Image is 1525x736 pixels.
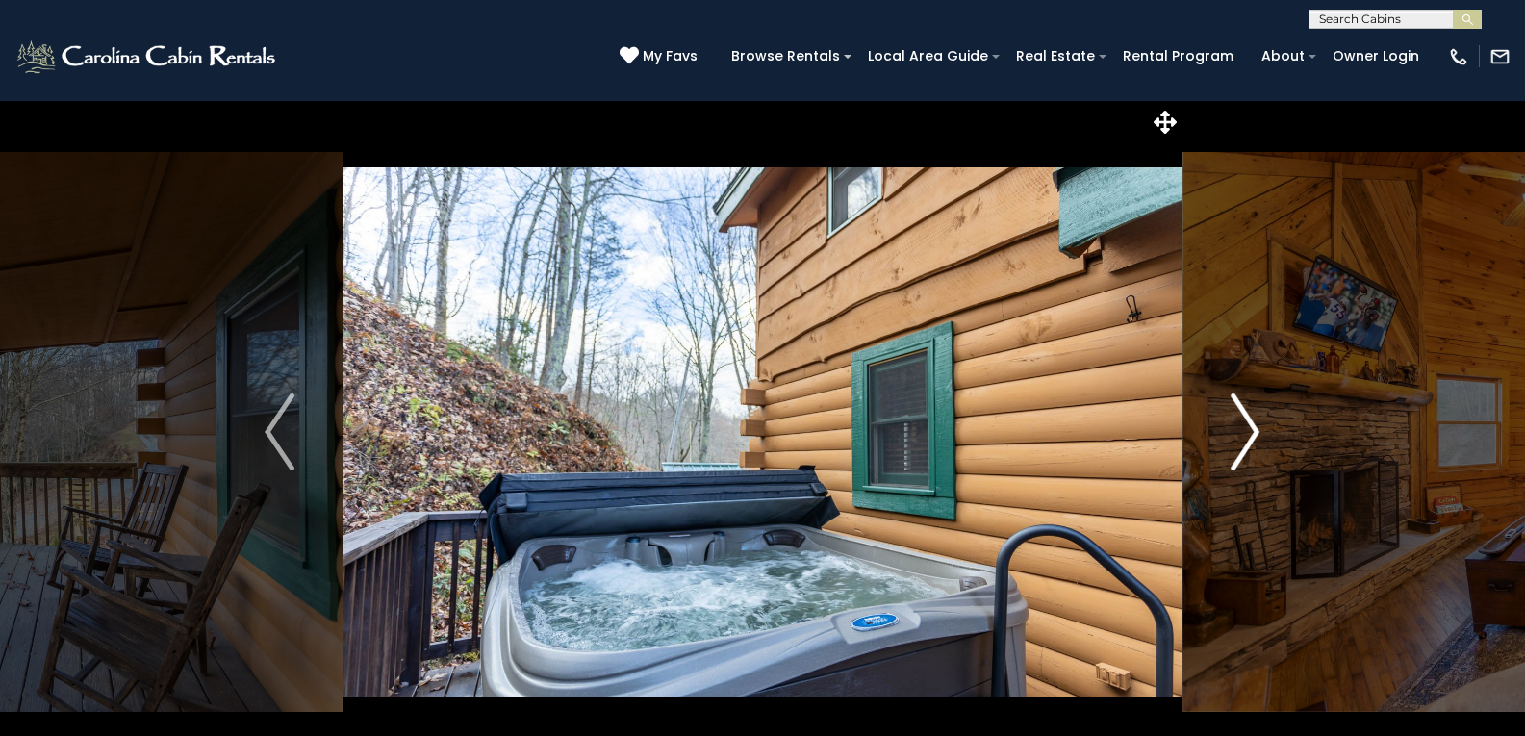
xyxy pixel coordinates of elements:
[620,46,702,67] a: My Favs
[722,41,850,71] a: Browse Rentals
[1113,41,1243,71] a: Rental Program
[1489,46,1511,67] img: mail-regular-white.png
[1448,46,1469,67] img: phone-regular-white.png
[1323,41,1429,71] a: Owner Login
[14,38,281,76] img: White-1-2.png
[265,393,293,470] img: arrow
[1231,393,1259,470] img: arrow
[643,46,698,66] span: My Favs
[1252,41,1314,71] a: About
[858,41,998,71] a: Local Area Guide
[1006,41,1105,71] a: Real Estate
